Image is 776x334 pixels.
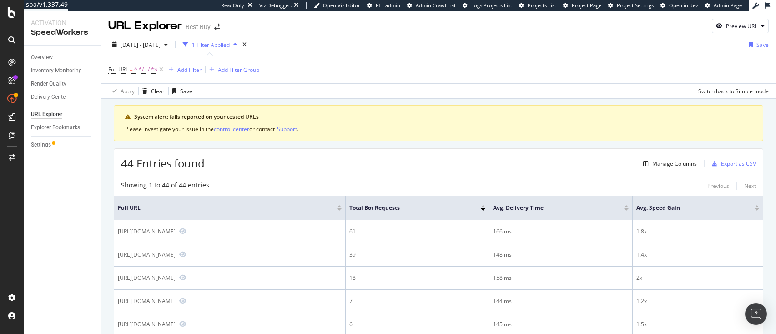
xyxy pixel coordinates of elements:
div: 148 ms [493,251,629,259]
div: Apply [121,87,135,95]
div: [URL][DOMAIN_NAME] [118,297,176,305]
div: Manage Columns [652,160,697,167]
a: Render Quality [31,79,94,89]
a: Delivery Center [31,92,94,102]
span: Avg. Speed Gain [636,204,741,212]
span: Open in dev [669,2,698,9]
div: 1.2x [636,297,759,305]
a: Project Settings [608,2,654,9]
div: 61 [349,228,485,236]
div: Render Quality [31,79,66,89]
div: Please investigate your issue in the or contact . [125,125,752,133]
div: times [241,40,248,49]
span: Admin Crawl List [416,2,456,9]
a: Preview https://www.bestbuy.com/site/.../6572058.p?skuId=6572058 [179,274,186,281]
div: System alert: fails reported on your tested URLs [134,113,752,121]
div: 1 Filter Applied [192,41,230,49]
div: [URL][DOMAIN_NAME] [118,274,176,282]
span: = [130,66,133,73]
div: Save [756,41,769,49]
div: 39 [349,251,485,259]
a: Admin Page [705,2,742,9]
span: Avg. Delivery Time [493,204,611,212]
button: Preview URL [712,19,769,33]
div: Preview URL [726,22,757,30]
div: Export as CSV [721,160,756,167]
div: 6 [349,320,485,329]
div: ReadOnly: [221,2,246,9]
div: 1.4x [636,251,759,259]
button: 1 Filter Applied [179,37,241,52]
a: Preview https://www.bestbuy.com/site/.../6540555.p?skuId=6540555 [179,321,186,327]
a: FTL admin [367,2,400,9]
div: 145 ms [493,320,629,329]
button: Save [745,37,769,52]
div: URL Explorer [31,110,62,119]
div: Next [744,182,756,190]
div: Open Intercom Messenger [745,303,767,325]
div: [URL][DOMAIN_NAME] [118,228,176,235]
button: Next [744,181,756,192]
div: URL Explorer [108,18,182,34]
a: Open in dev [660,2,698,9]
div: Inventory Monitoring [31,66,82,76]
div: Settings [31,140,51,150]
a: Inventory Monitoring [31,66,94,76]
div: Showing 1 to 44 of 44 entries [121,181,209,192]
div: Add Filter Group [218,66,259,74]
span: Project Page [572,2,601,9]
span: Full URL [108,66,128,73]
span: Full URL [118,204,323,212]
div: 2x [636,274,759,282]
div: 1.5x [636,320,759,329]
div: Add Filter [177,66,202,74]
button: Support [277,125,297,133]
span: Open Viz Editor [323,2,360,9]
div: 158 ms [493,274,629,282]
button: Clear [139,84,165,98]
div: Save [180,87,192,95]
a: Project Page [563,2,601,9]
button: Add Filter Group [206,64,259,75]
div: 166 ms [493,228,629,236]
div: Best Buy [186,22,211,31]
div: Explorer Bookmarks [31,123,80,132]
a: Preview https://www.bestbuy.com/site/.../6539666.p?skuId=6539666 [179,298,186,304]
span: Projects List [528,2,556,9]
div: arrow-right-arrow-left [214,24,220,30]
a: Settings [31,140,94,150]
a: Open Viz Editor [314,2,360,9]
a: Explorer Bookmarks [31,123,94,132]
span: 44 Entries found [121,156,205,171]
a: Logs Projects List [463,2,512,9]
button: Previous [707,181,729,192]
span: Project Settings [617,2,654,9]
span: [DATE] - [DATE] [121,41,161,49]
a: Overview [31,53,94,62]
span: ^.*/.../.*$ [134,63,157,76]
span: Total Bot Requests [349,204,467,212]
span: Logs Projects List [471,2,512,9]
div: 18 [349,274,485,282]
div: warning banner [114,105,763,141]
button: Switch back to Simple mode [695,84,769,98]
a: Projects List [519,2,556,9]
div: Previous [707,182,729,190]
div: Activation [31,18,93,27]
div: 144 ms [493,297,629,305]
span: FTL admin [376,2,400,9]
div: Viz Debugger: [259,2,292,9]
button: control center [214,125,249,133]
div: 7 [349,297,485,305]
button: Add Filter [165,64,202,75]
a: Preview https://www.bestbuy.com/site/.../6571373.p?skuId=6571373 [179,228,186,234]
button: Export as CSV [708,157,756,171]
div: Overview [31,53,53,62]
button: [DATE] - [DATE] [108,37,171,52]
button: Apply [108,84,135,98]
button: Save [169,84,192,98]
button: Manage Columns [640,158,697,169]
div: Delivery Center [31,92,67,102]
